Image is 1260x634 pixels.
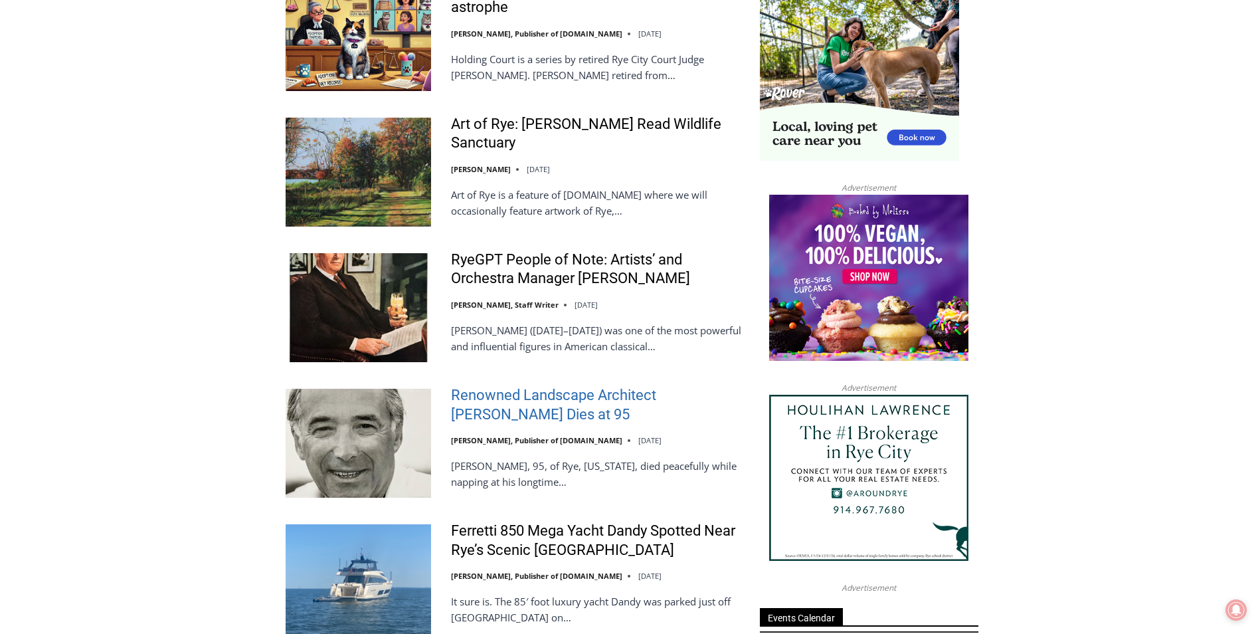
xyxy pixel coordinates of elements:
img: Houlihan Lawrence The #1 Brokerage in Rye City [769,395,968,561]
a: Open Tues. - Sun. [PHONE_NUMBER] [1,134,134,165]
a: [PERSON_NAME], Publisher of [DOMAIN_NAME] [451,29,622,39]
a: RyeGPT People of Note: Artists’ and Orchestra Manager [PERSON_NAME] [451,251,743,288]
a: [PERSON_NAME], Publisher of [DOMAIN_NAME] [451,571,622,581]
img: Ferretti 850 Mega Yacht Dandy Spotted Near Rye’s Scenic Parsonage Point [286,524,431,633]
time: [DATE] [638,571,662,581]
p: [PERSON_NAME], 95, of Rye, [US_STATE], died peacefully while napping at his longtime… [451,458,743,490]
span: Advertisement [828,581,909,594]
p: It sure is. The 85′ foot luxury yacht Dandy was parked just off [GEOGRAPHIC_DATA] on… [451,593,743,625]
a: [PERSON_NAME], Staff Writer [451,300,559,310]
span: Intern @ [DOMAIN_NAME] [347,132,616,162]
time: [DATE] [638,29,662,39]
p: [PERSON_NAME] ([DATE]–[DATE]) was one of the most powerful and influential figures in American cl... [451,322,743,354]
span: Advertisement [828,181,909,194]
img: Baked by Melissa [769,195,968,361]
time: [DATE] [638,435,662,445]
span: Open Tues. - Sun. [PHONE_NUMBER] [4,137,130,187]
span: Advertisement [828,381,909,394]
div: Located at [STREET_ADDRESS][PERSON_NAME] [137,83,195,159]
a: Ferretti 850 Mega Yacht Dandy Spotted Near Rye’s Scenic [GEOGRAPHIC_DATA] [451,522,743,560]
a: [PERSON_NAME] [451,164,511,174]
a: [PERSON_NAME], Publisher of [DOMAIN_NAME] [451,435,622,445]
a: Renowned Landscape Architect [PERSON_NAME] Dies at 95 [451,386,743,424]
img: s_800_d653096d-cda9-4b24-94f4-9ae0c7afa054.jpeg [321,1,401,60]
div: "I learned about the history of a place I’d honestly never considered even as a resident of [GEOG... [335,1,628,129]
a: Book [PERSON_NAME]'s Good Humor for Your Event [395,4,480,60]
a: Intern @ [DOMAIN_NAME] [319,129,644,165]
img: RyeGPT People of Note: Artists’ and Orchestra Manager Arthur Judson [286,253,431,362]
time: [DATE] [575,300,598,310]
img: Art of Rye: Edith G. Read Wildlife Sanctuary [286,118,431,227]
img: Renowned Landscape Architect Peter Rolland Dies at 95 [286,389,431,498]
a: Art of Rye: [PERSON_NAME] Read Wildlife Sanctuary [451,115,743,153]
div: Book [PERSON_NAME]'s Good Humor for Your Drive by Birthday [87,17,328,43]
span: Events Calendar [760,608,843,626]
p: Holding Court is a series by retired Rye City Court Judge [PERSON_NAME]. [PERSON_NAME] retired from… [451,51,743,83]
p: Art of Rye is a feature of [DOMAIN_NAME] where we will occasionally feature artwork of Rye,… [451,187,743,219]
h4: Book [PERSON_NAME]'s Good Humor for Your Event [405,14,462,51]
time: [DATE] [527,164,550,174]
